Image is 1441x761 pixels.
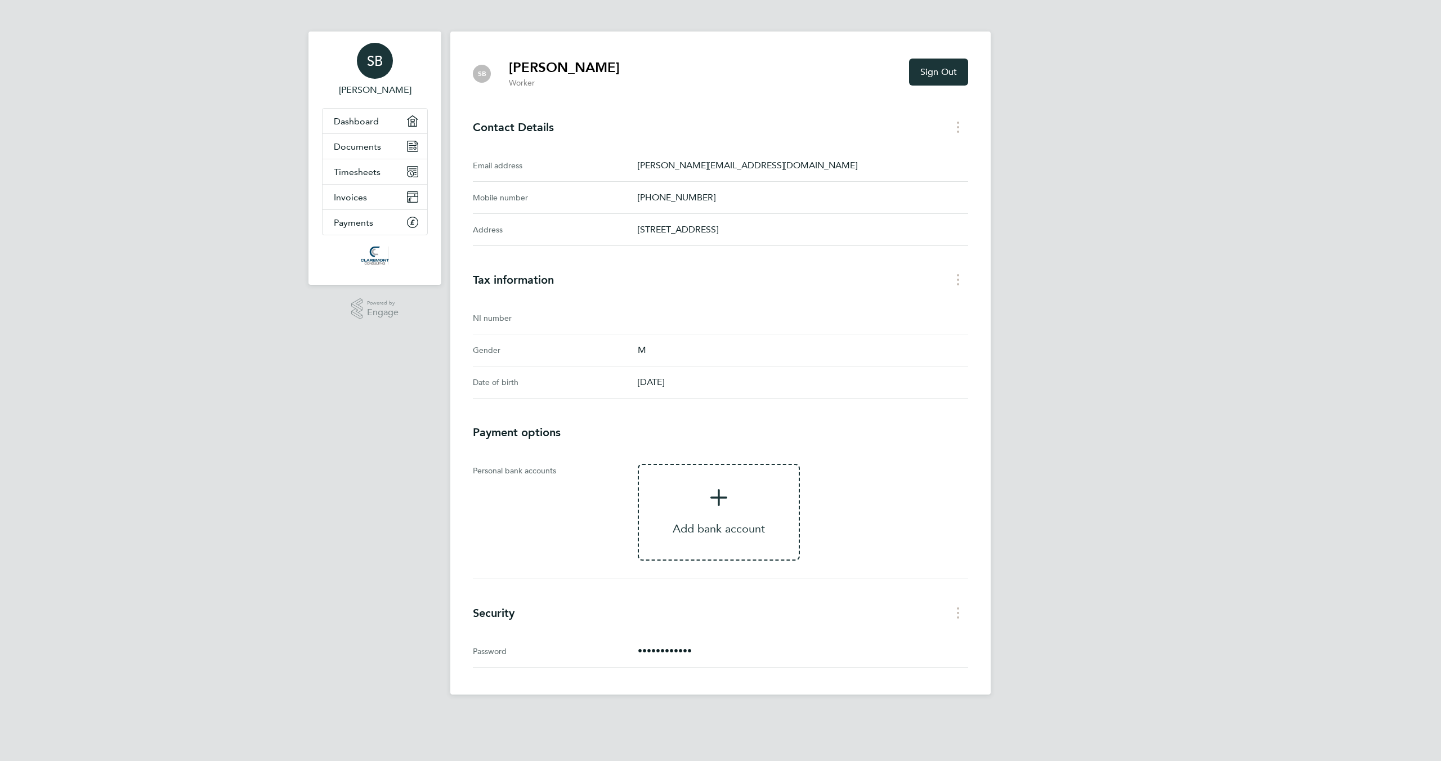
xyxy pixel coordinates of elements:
p: [DATE] [638,375,968,389]
h2: [PERSON_NAME] [509,59,620,77]
button: Contact Details menu [948,118,968,136]
p: Add bank account [639,522,799,535]
a: Invoices [323,185,427,209]
div: Personal bank accounts [473,464,638,570]
div: Password [473,644,638,658]
div: Shitlesh Bakshi [473,65,491,83]
button: Tax information menu [948,271,968,288]
a: Documents [323,134,427,159]
div: Email address [473,159,638,172]
h3: Payment options [473,426,968,439]
span: SB [367,53,383,68]
span: Shitlesh Bakshi [322,83,428,97]
p: [PERSON_NAME][EMAIL_ADDRESS][DOMAIN_NAME] [638,159,968,172]
p: [PHONE_NUMBER] [638,191,968,204]
a: Dashboard [323,109,427,133]
button: Sign Out [909,59,968,86]
a: SB[PERSON_NAME] [322,43,428,97]
span: Invoices [334,192,367,203]
a: Powered byEngage [351,298,399,320]
button: Security menu [948,604,968,621]
h3: Contact Details [473,120,968,134]
span: Timesheets [334,167,381,177]
span: Engage [367,308,399,317]
p: M [638,343,968,357]
a: Timesheets [323,159,427,184]
h3: Tax information [473,273,968,287]
nav: Main navigation [308,32,441,285]
p: •••••••••••• [638,644,968,658]
a: Go to home page [322,247,428,265]
span: SB [478,70,486,78]
div: Address [473,223,638,236]
h3: Security [473,606,968,620]
div: NI number [473,311,638,325]
div: Gender [473,343,638,357]
span: Payments [334,217,373,228]
div: Mobile number [473,191,638,204]
p: Worker [509,78,620,89]
img: claremontconsulting1-logo-retina.png [361,247,388,265]
a: Payments [323,210,427,235]
span: Powered by [367,298,399,308]
span: Documents [334,141,381,152]
span: Dashboard [334,116,379,127]
p: [STREET_ADDRESS] [638,223,968,236]
a: 'Add bank account' [638,464,800,561]
div: Date of birth [473,375,638,389]
span: Sign Out [920,66,957,78]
